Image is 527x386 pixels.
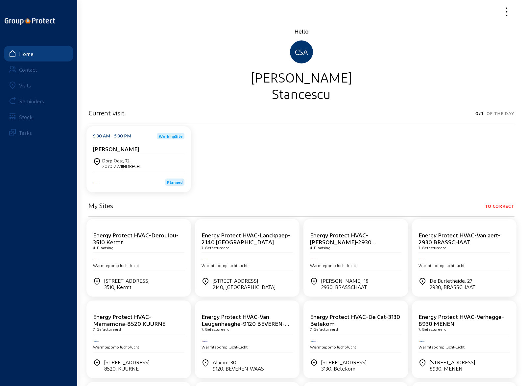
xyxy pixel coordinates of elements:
img: Energy Protect HVAC [93,341,100,342]
div: 9:30 AM - 5:30 PM [93,133,131,139]
span: Warmtepomp lucht-lucht [419,263,465,268]
cam-card-title: Energy Protect HVAC-Van Leugenhaeghe-9120 BEVEREN-WAAS [202,313,289,334]
cam-card-subtitle: 7. Gefactureerd [202,327,229,331]
span: Warmtepomp lucht-lucht [310,345,356,349]
a: Reminders [4,93,73,109]
cam-card-subtitle: 7. Gefactureerd [93,327,121,331]
div: [STREET_ADDRESS] [104,359,150,372]
div: 8520, KUURNE [104,365,150,372]
div: 3130, Betekom [321,365,367,372]
div: Alixhof 30 [213,359,264,372]
a: Stock [4,109,73,125]
cam-card-title: Energy Protect HVAC-De Cat-3130 Betekom [310,313,400,327]
div: Tasks [19,130,32,136]
a: Contact [4,61,73,77]
cam-card-title: Energy Protect HVAC-Deroulou-3510 Kermt [93,231,179,245]
div: Visits [19,82,31,88]
div: 8930, MENEN [430,365,475,372]
div: Stock [19,114,33,120]
div: 3510, Kermt [104,284,150,290]
h3: Current visit [88,109,125,117]
img: Energy Protect HVAC [310,259,317,261]
div: CSA [290,40,313,63]
a: Tasks [4,125,73,140]
span: 0/1 [475,109,483,118]
span: To correct [485,202,515,211]
span: Warmtepomp lucht-lucht [310,263,356,268]
div: [PERSON_NAME], 18 [321,277,369,290]
div: 2930, BRASSCHAAT [430,284,475,290]
div: 9120, BEVEREN-WAAS [213,365,264,372]
img: Energy Protect HVAC [93,259,100,261]
div: 2930, BRASSCHAAT [321,284,369,290]
a: Home [4,46,73,61]
cam-card-title: Energy Protect HVAC-Mamamona-8520 KUURNE [93,313,165,327]
img: Energy Protect HVAC [202,259,208,261]
img: Energy Protect HVAC [419,259,425,261]
span: Warmtepomp lucht-lucht [419,345,465,349]
cam-card-title: Energy Protect HVAC-Verhegge-8930 MENEN [419,313,504,327]
cam-card-title: Energy Protect HVAC-Lanckpaep-2140 [GEOGRAPHIC_DATA] [202,231,290,245]
img: Energy Protect HVAC [310,341,317,342]
cam-card-subtitle: 7. Gefactureerd [310,327,338,331]
div: Stancescu [88,85,515,102]
img: Energy Protect HVAC [419,341,425,342]
cam-card-title: [PERSON_NAME] [93,145,139,152]
cam-card-subtitle: 4. Plaatsing [93,245,113,250]
cam-card-subtitle: 7. Gefactureerd [419,327,446,331]
div: 2070 ZWIJNDRECHT [102,163,142,169]
div: [STREET_ADDRESS] [321,359,367,372]
div: 2140, [GEOGRAPHIC_DATA] [213,284,275,290]
cam-card-subtitle: 7. Gefactureerd [202,245,229,250]
cam-card-subtitle: 7. Gefactureerd [419,245,446,250]
cam-card-subtitle: 4. Plaatsing [310,245,330,250]
span: Warmtepomp lucht-lucht [202,345,248,349]
span: Of the day [487,109,515,118]
div: De Burletheide, 27 [430,277,475,290]
div: Contact [19,66,37,73]
div: [STREET_ADDRESS] [430,359,475,372]
img: Energy Protect HVAC [202,341,208,342]
div: [STREET_ADDRESS] [213,277,275,290]
div: Home [19,51,34,57]
span: Warmtepomp lucht-lucht [93,345,139,349]
a: Visits [4,77,73,93]
img: logo-oneline.png [5,18,55,25]
div: Dorp Oost, 72 [102,158,142,163]
div: Reminders [19,98,44,104]
cam-card-title: Energy Protect HVAC-Van aert-2930 BRASSCHAAT [419,231,500,245]
div: [PERSON_NAME] [88,69,515,85]
img: Energy Protect HVAC [93,182,100,184]
span: Planned [167,180,182,184]
h3: My Sites [88,202,113,209]
cam-card-title: Energy Protect HVAC-[PERSON_NAME]-2930 BRASSCHAAT [310,231,376,252]
span: Warmtepomp lucht-lucht [202,263,248,268]
span: WorkingSite [159,134,182,138]
div: Hello [88,27,515,35]
span: Warmtepomp lucht-lucht [93,263,139,268]
div: [STREET_ADDRESS] [104,277,150,290]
